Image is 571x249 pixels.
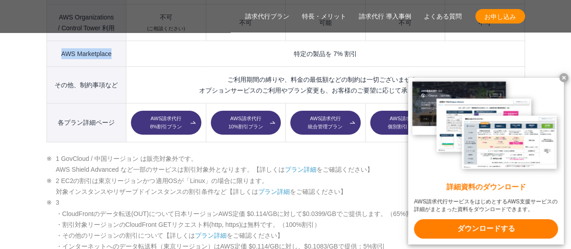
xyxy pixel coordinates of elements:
[126,66,525,103] td: ご利用期間の縛りや、料金の最低額などの制約は一切ございません。 オプションサービスのご利用やプラン変更も、お客様のご要望に応じて承っております。
[365,4,445,41] td: 不可
[302,12,346,21] a: 特長・メリット
[414,182,558,193] x-t: 詳細資料のダウンロード
[126,41,525,66] td: 特定の製品を 7% 割引
[46,41,126,66] th: AWS Marketplace
[245,12,289,21] a: 請求代行プラン
[285,166,316,173] a: プラン詳細
[475,9,525,23] a: お申し込み
[445,4,525,41] td: 不可
[258,188,290,195] a: プラン詳細
[46,4,126,41] th: AWS Organizations / Control Tower 利用
[408,78,564,244] a: 詳細資料のダウンロード AWS請求代行サービスをはじめとするAWS支援サービスの詳細がまとまった資料をダウンロードできます。 ダウンロードする
[370,111,440,135] a: AWS請求代行個別割引プラン
[131,111,201,135] a: AWS請求代行8%割引プラン
[414,219,558,239] x-t: ダウンロードする
[424,12,462,21] a: よくある質問
[359,12,411,21] a: 請求代行 導入事例
[414,198,558,213] x-t: AWS請求代行サービスをはじめとするAWS支援サービスの詳細がまとまった資料をダウンロードできます。
[46,66,126,103] th: その他、制約事項など
[195,232,227,239] a: プラン詳細
[211,111,281,135] a: AWS請求代行10%割引プラン
[46,103,126,142] th: 各プラン詳細ページ
[126,4,206,41] td: 不可
[46,153,525,175] li: 1 GovCloud / 中国リージョン は販売対象外です。 AWS Shield Advanced など一部のサービスは割引対象外となります。【詳しくは をご確認ください】
[206,4,285,41] td: 不可
[475,12,525,21] span: お申し込み
[147,26,185,31] small: (ご相談ください)
[286,4,365,41] td: 可能
[46,175,525,197] li: 2 EC2の割引は東京リージョンかつ適用OSが「Linux」の場合に限ります。 対象インスタンスやリザーブドインスタンスの割引条件など【詳しくは をご確認ください】
[290,111,360,135] a: AWS請求代行統合管理プラン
